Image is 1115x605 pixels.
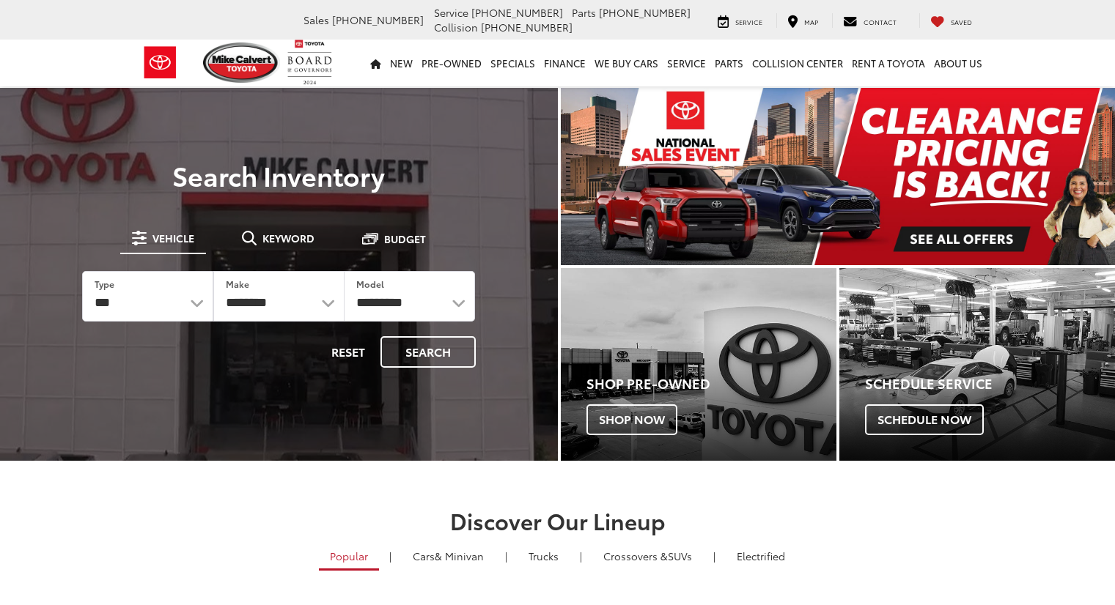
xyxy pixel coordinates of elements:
span: Contact [864,17,897,26]
button: Reset [319,336,378,368]
a: Schedule Service Schedule Now [839,268,1115,461]
li: | [576,549,586,563]
a: WE BUY CARS [590,40,663,86]
a: Finance [540,40,590,86]
li: | [386,549,395,563]
a: About Us [930,40,987,86]
span: Schedule Now [865,404,984,435]
a: Home [366,40,386,86]
span: [PHONE_NUMBER] [332,12,424,27]
span: [PHONE_NUMBER] [481,20,573,34]
span: Parts [572,5,596,20]
label: Make [226,278,249,290]
img: Mike Calvert Toyota [203,42,281,83]
a: Pre-Owned [417,40,486,86]
a: Service [707,13,773,28]
a: Electrified [726,543,796,568]
span: Crossovers & [603,549,668,563]
a: New [386,40,417,86]
h2: Discover Our Lineup [41,508,1075,532]
div: Toyota [561,268,836,461]
span: Saved [951,17,972,26]
a: Shop Pre-Owned Shop Now [561,268,836,461]
span: Collision [434,20,478,34]
span: [PHONE_NUMBER] [599,5,691,20]
a: Popular [319,543,379,571]
li: | [501,549,511,563]
span: Service [434,5,468,20]
a: Contact [832,13,908,28]
a: SUVs [592,543,703,568]
div: Toyota [839,268,1115,461]
h4: Shop Pre-Owned [586,376,836,391]
a: Collision Center [748,40,847,86]
span: Shop Now [586,404,677,435]
label: Model [356,278,384,290]
a: Cars [402,543,495,568]
h3: Search Inventory [62,160,496,190]
span: Sales [303,12,329,27]
a: Map [776,13,829,28]
img: Toyota [133,39,188,86]
span: Vehicle [152,233,194,243]
li: | [710,549,719,563]
h4: Schedule Service [865,376,1115,391]
label: Type [95,278,114,290]
a: Trucks [518,543,570,568]
a: My Saved Vehicles [919,13,983,28]
span: & Minivan [435,549,484,563]
span: Map [804,17,818,26]
span: Service [735,17,762,26]
a: Service [663,40,710,86]
span: Keyword [262,233,314,243]
span: Budget [384,234,426,244]
button: Search [380,336,476,368]
a: Rent a Toyota [847,40,930,86]
a: Parts [710,40,748,86]
span: [PHONE_NUMBER] [471,5,563,20]
a: Specials [486,40,540,86]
